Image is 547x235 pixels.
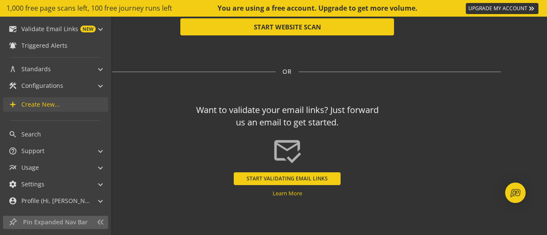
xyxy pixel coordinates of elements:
[3,194,108,208] mat-expansion-panel-header: Profile (Hi, [PERSON_NAME]!)
[9,65,17,73] mat-icon: architecture
[3,22,108,36] mat-expansion-panel-header: Validate Email LinksNEW
[218,3,418,13] div: You are using a free account. Upgrade to get more volume.
[3,38,108,53] a: Triggered Alerts
[9,163,17,172] mat-icon: multiline_chart
[466,3,538,14] a: UPGRADE MY ACCOUNT
[180,18,394,35] button: START WEBSITE SCAN
[3,97,108,112] a: Create New...
[21,163,39,172] span: Usage
[21,180,44,189] span: Settings
[21,197,90,205] span: Profile (Hi, [PERSON_NAME]!)
[234,172,341,185] button: START VALIDATING EMAIL LINKS
[9,41,17,50] mat-icon: notifications_active
[6,3,172,13] span: 1,000 free page scans left, 100 free journey runs left
[273,189,302,197] a: Learn More
[3,62,108,76] mat-expansion-panel-header: Standards
[3,127,108,142] a: Search
[505,183,526,203] div: Open Intercom Messenger
[272,136,302,165] mat-icon: mark_email_read
[21,130,41,139] span: Search
[9,130,17,139] mat-icon: search
[9,147,17,155] mat-icon: help_outline
[282,67,292,76] span: OR
[21,100,60,109] span: Create New...
[21,65,51,73] span: Standards
[80,26,96,32] span: NEW
[9,197,17,205] mat-icon: account_circle
[9,81,17,90] mat-icon: construction
[23,218,92,226] span: Pin Expanded Nav Bar
[21,25,78,33] span: Validate Email Links
[3,144,108,158] mat-expansion-panel-header: Support
[21,147,44,155] span: Support
[192,104,382,128] div: Want to validate your email links? Just forward us an email to get started.
[21,41,68,50] span: Triggered Alerts
[3,177,108,191] mat-expansion-panel-header: Settings
[9,25,17,33] mat-icon: mark_email_read
[3,160,108,175] mat-expansion-panel-header: Usage
[9,180,17,189] mat-icon: settings
[21,81,63,90] span: Configurations
[9,100,17,109] mat-icon: add
[527,4,536,13] mat-icon: keyboard_double_arrow_right
[3,78,108,93] mat-expansion-panel-header: Configurations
